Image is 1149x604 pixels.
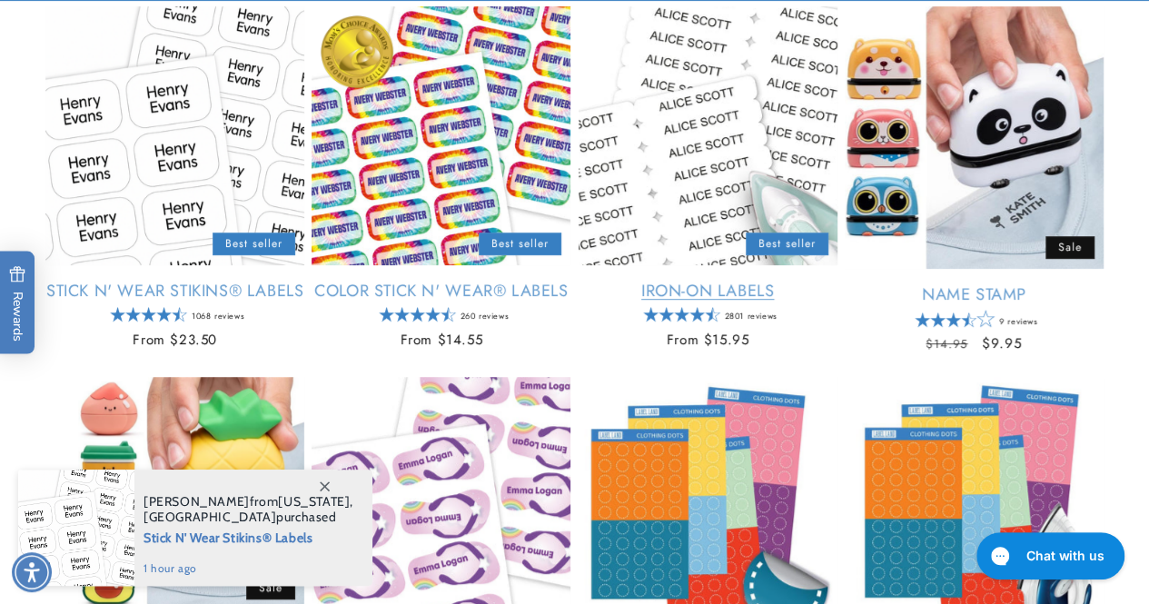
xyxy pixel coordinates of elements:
[845,284,1104,305] a: Name Stamp
[12,552,52,592] div: Accessibility Menu
[144,494,353,525] span: from , purchased
[579,281,837,302] a: Iron-On Labels
[9,265,26,341] span: Rewards
[144,509,276,525] span: [GEOGRAPHIC_DATA]
[45,281,304,302] a: Stick N' Wear Stikins® Labels
[15,459,230,513] iframe: Sign Up via Text for Offers
[278,493,350,510] span: [US_STATE]
[967,526,1131,586] iframe: Gorgias live chat messenger
[312,281,570,302] a: Color Stick N' Wear® Labels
